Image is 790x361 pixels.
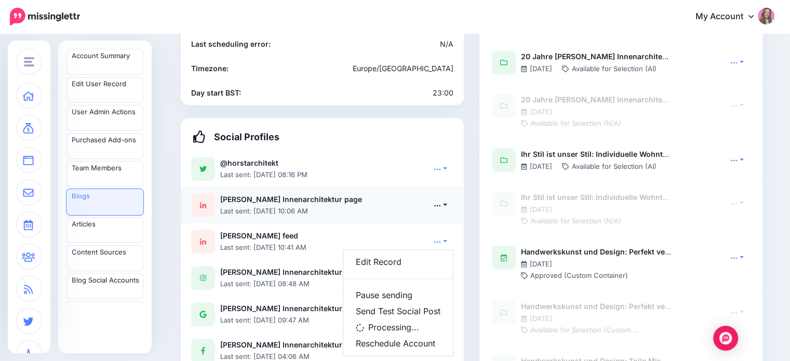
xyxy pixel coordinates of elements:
li: Last sent: [DATE] 08:16 PM [220,169,313,180]
a: Articles [66,217,143,243]
b: [PERSON_NAME] Innenarchitektur page [220,304,362,313]
b: Day start BST: [191,88,241,97]
a: Purchased Add-ons [66,133,143,159]
a: Edit Record [343,254,453,270]
li: Available for Selection (AI) [562,63,661,74]
a: Content Sources [66,245,143,271]
b: @horstarchitekt [220,158,278,167]
a: Blog Branding Templates [66,301,143,327]
a: Team Members [66,161,143,187]
a: Processing... [343,319,453,336]
li: Last sent: [DATE] 10:41 AM [220,242,312,253]
b: [PERSON_NAME] Innenarchitektur page [220,340,362,349]
li: Available for Selection (N/A) [521,117,626,129]
li: [DATE] [521,63,557,74]
b: [PERSON_NAME] feed [220,231,298,240]
a: User Admin Actions [66,105,143,131]
b: [PERSON_NAME] Innenarchitektur page [220,195,362,204]
a: Blogs [66,189,143,215]
b: 20 Jahre [PERSON_NAME] Innenarchitektur – Aus Kunden wurden Freunde [521,95,790,104]
b: Ihr Stil ist unser Stil: Individuelle Wohnträume professionell umgesetzt [521,193,775,202]
b: [PERSON_NAME] Innenarchitektur account [220,268,373,276]
b: Timezone: [191,64,229,73]
a: Pause sending [343,287,453,303]
li: Available for Selection (Custom Container) [521,324,646,336]
li: Last sent: [DATE] 08:48 AM [220,278,315,289]
div: N/A [323,38,462,50]
li: [DATE] [521,106,557,117]
b: Last scheduling error: [191,39,271,48]
a: Reschedule Account [343,336,453,352]
li: Last sent: [DATE] 10:06 AM [220,205,313,217]
a: My Account [685,4,774,30]
li: Approved (Custom Container) [521,270,633,281]
div: Open Intercom Messenger [713,326,738,351]
li: Available for Selection (N/A) [521,215,626,226]
li: [DATE] [521,258,557,270]
h4: Social Profiles [193,130,279,143]
a: Account Summary [66,49,143,75]
b: 20 Jahre [PERSON_NAME] Innenarchitektur – Aus Kunden wurden Freunde [521,52,790,61]
li: Last sent: [DATE] 09:47 AM [220,314,314,326]
div: 23:00 [323,87,462,99]
a: Blog Social Accounts [66,273,143,299]
a: Edit User Record [66,77,143,103]
a: Send Test Social Post [343,303,453,319]
img: Missinglettr [10,8,80,25]
li: Available for Selection (AI) [562,161,661,172]
li: [DATE] [521,204,557,215]
li: [DATE] [521,313,557,324]
li: [DATE] [521,161,557,172]
div: Europe/[GEOGRAPHIC_DATA] [323,62,462,74]
b: Ihr Stil ist unser Stil: Individuelle Wohnträume professionell umgesetzt [521,150,775,158]
img: menu.png [24,57,34,66]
